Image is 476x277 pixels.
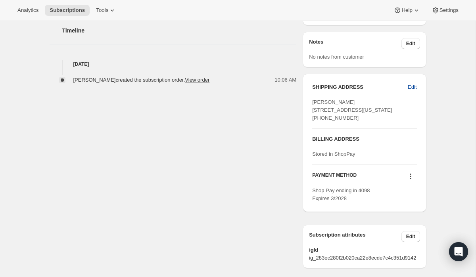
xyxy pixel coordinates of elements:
[185,77,209,83] a: View order
[312,187,370,201] span: Shop Pay ending in 4098 Expires 3/2028
[50,60,297,68] h4: [DATE]
[312,151,355,157] span: Stored in ShopPay
[73,77,210,83] span: [PERSON_NAME] created the subscription order.
[312,135,416,143] h3: BILLING ADDRESS
[406,233,415,240] span: Edit
[401,7,412,13] span: Help
[309,254,420,262] span: ig_283ec280f2b020ca22e8ecde7c4c351d9142
[408,83,416,91] span: Edit
[96,7,108,13] span: Tools
[309,246,420,254] span: igId
[312,172,357,183] h3: PAYMENT METHOD
[17,7,38,13] span: Analytics
[45,5,90,16] button: Subscriptions
[309,231,401,242] h3: Subscription attributes
[50,7,85,13] span: Subscriptions
[62,27,297,34] h2: Timeline
[309,54,364,60] span: No notes from customer
[13,5,43,16] button: Analytics
[427,5,463,16] button: Settings
[312,83,408,91] h3: SHIPPING ADDRESS
[274,76,296,84] span: 10:06 AM
[440,7,459,13] span: Settings
[403,81,421,94] button: Edit
[309,38,401,49] h3: Notes
[406,40,415,47] span: Edit
[91,5,121,16] button: Tools
[449,242,468,261] div: Open Intercom Messenger
[401,231,420,242] button: Edit
[389,5,425,16] button: Help
[312,99,392,121] span: [PERSON_NAME] [STREET_ADDRESS][US_STATE] [PHONE_NUMBER]
[401,38,420,49] button: Edit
